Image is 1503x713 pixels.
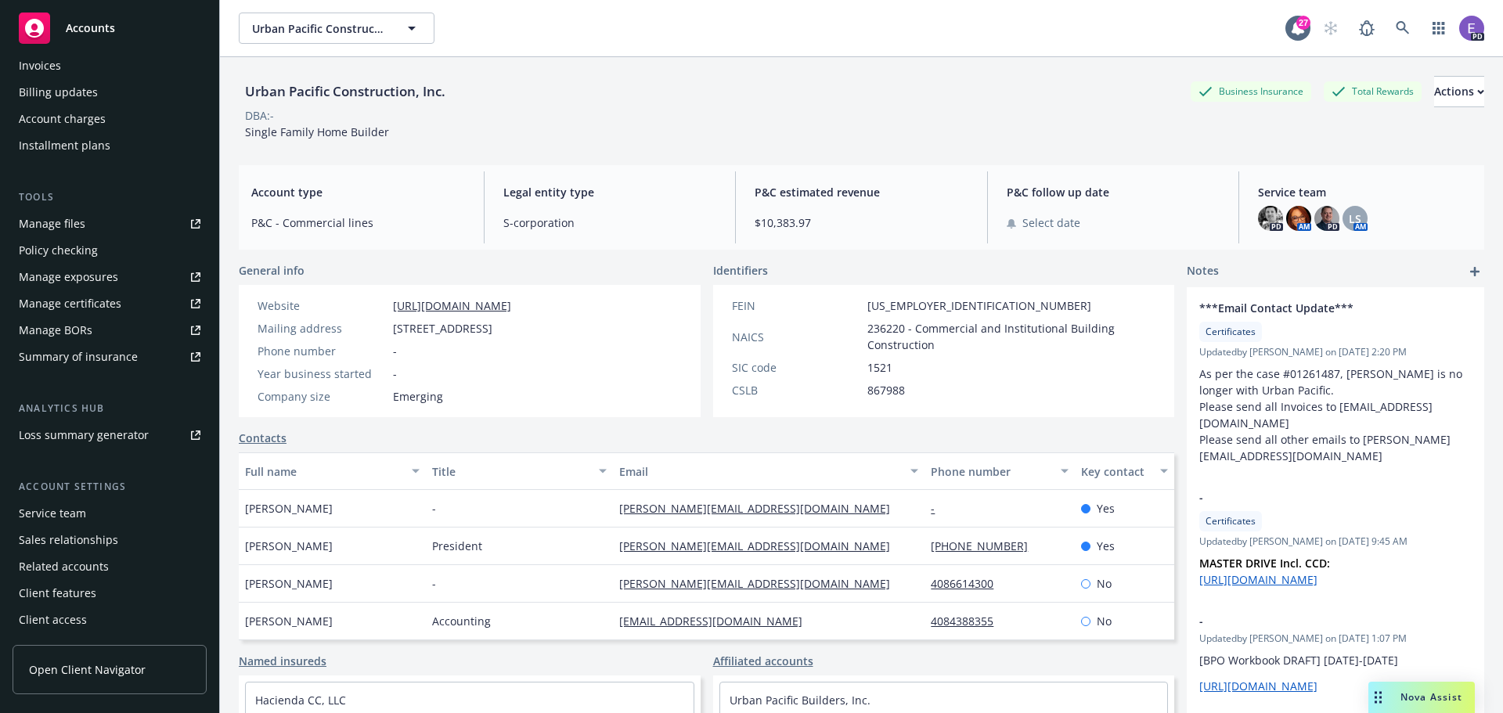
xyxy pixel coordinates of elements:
div: Manage BORs [19,318,92,343]
span: Accounting [432,613,491,629]
a: Invoices [13,53,207,78]
a: Billing updates [13,80,207,105]
div: Key contact [1081,463,1151,480]
span: - [1199,613,1431,629]
span: Account type [251,184,465,200]
div: Sales relationships [19,528,118,553]
a: Summary of insurance [13,344,207,369]
a: [URL][DOMAIN_NAME] [1199,679,1317,693]
div: Drag to move [1368,682,1388,713]
span: Legal entity type [503,184,717,200]
span: S-corporation [503,214,717,231]
a: [URL][DOMAIN_NAME] [1199,572,1317,587]
span: $10,383.97 [755,214,968,231]
a: [EMAIL_ADDRESS][DOMAIN_NAME] [619,614,815,628]
a: Client features [13,581,207,606]
img: photo [1286,206,1311,231]
a: [URL][DOMAIN_NAME] [393,298,511,313]
div: Client access [19,607,87,632]
span: Certificates [1206,514,1256,528]
span: Notes [1187,262,1219,281]
button: Actions [1434,76,1484,107]
a: Start snowing [1315,13,1346,44]
a: Sales relationships [13,528,207,553]
a: Installment plans [13,133,207,158]
div: CSLB [732,382,861,398]
span: P&C - Commercial lines [251,214,465,231]
div: 27 [1296,16,1310,30]
a: add [1465,262,1484,281]
div: Client features [19,581,96,606]
img: photo [1258,206,1283,231]
span: Yes [1097,538,1115,554]
a: Service team [13,501,207,526]
span: President [432,538,482,554]
span: - [393,343,397,359]
span: Yes [1097,500,1115,517]
a: [PERSON_NAME][EMAIL_ADDRESS][DOMAIN_NAME] [619,538,903,553]
span: Open Client Navigator [29,661,146,678]
div: Invoices [19,53,61,78]
span: General info [239,262,305,279]
span: Select date [1022,214,1080,231]
span: - [432,500,436,517]
a: Affiliated accounts [713,653,813,669]
span: Single Family Home Builder [245,124,389,139]
button: Key contact [1075,452,1174,490]
span: Urban Pacific Construction, Inc. [252,20,387,37]
a: [PERSON_NAME][EMAIL_ADDRESS][DOMAIN_NAME] [619,576,903,591]
span: [PERSON_NAME] [245,500,333,517]
div: Urban Pacific Construction, Inc. [239,81,452,102]
div: Manage certificates [19,291,121,316]
span: [PERSON_NAME] [245,613,333,629]
a: Manage exposures [13,265,207,290]
span: P&C estimated revenue [755,184,968,200]
div: -Updatedby [PERSON_NAME] on [DATE] 1:07 PM[BPO Workbook DRAFT] [DATE]-[DATE][URL][DOMAIN_NAME] [1187,600,1484,707]
span: [PERSON_NAME] [245,538,333,554]
div: ***Email Contact Update***CertificatesUpdatedby [PERSON_NAME] on [DATE] 2:20 PMAs per the case #0... [1187,287,1484,477]
div: Manage files [19,211,85,236]
a: Accounts [13,6,207,50]
div: Mailing address [258,320,387,337]
div: Actions [1434,77,1484,106]
a: 4086614300 [931,576,1006,591]
span: [US_EMPLOYER_IDENTIFICATION_NUMBER] [867,297,1091,314]
span: 867988 [867,382,905,398]
a: Client access [13,607,207,632]
div: Account charges [19,106,106,131]
a: - [931,501,947,516]
button: Phone number [925,452,1074,490]
img: photo [1314,206,1339,231]
div: Full name [245,463,402,480]
strong: MASTER DRIVE Incl. CCD: [1199,556,1330,571]
button: Title [426,452,613,490]
div: Manage exposures [19,265,118,290]
span: Identifiers [713,262,768,279]
div: Billing updates [19,80,98,105]
div: Title [432,463,589,480]
a: [PERSON_NAME][EMAIL_ADDRESS][DOMAIN_NAME] [619,501,903,516]
button: Email [613,452,925,490]
a: 4084388355 [931,614,1006,628]
div: Company size [258,388,387,405]
button: Nova Assist [1368,682,1475,713]
span: Nova Assist [1400,690,1462,704]
a: [PHONE_NUMBER] [931,538,1040,553]
div: SIC code [732,359,861,376]
a: Switch app [1423,13,1454,44]
a: Manage BORs [13,318,207,343]
a: Manage files [13,211,207,236]
a: Loss summary generator [13,423,207,448]
span: 1521 [867,359,892,376]
div: Summary of insurance [19,344,138,369]
span: [STREET_ADDRESS] [393,320,492,337]
button: Urban Pacific Construction, Inc. [239,13,434,44]
div: Tools [13,189,207,205]
a: Hacienda CC, LLC [255,693,346,708]
img: photo [1459,16,1484,41]
a: Report a Bug [1351,13,1382,44]
div: Installment plans [19,133,110,158]
span: No [1097,575,1112,592]
span: Updated by [PERSON_NAME] on [DATE] 1:07 PM [1199,632,1472,646]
